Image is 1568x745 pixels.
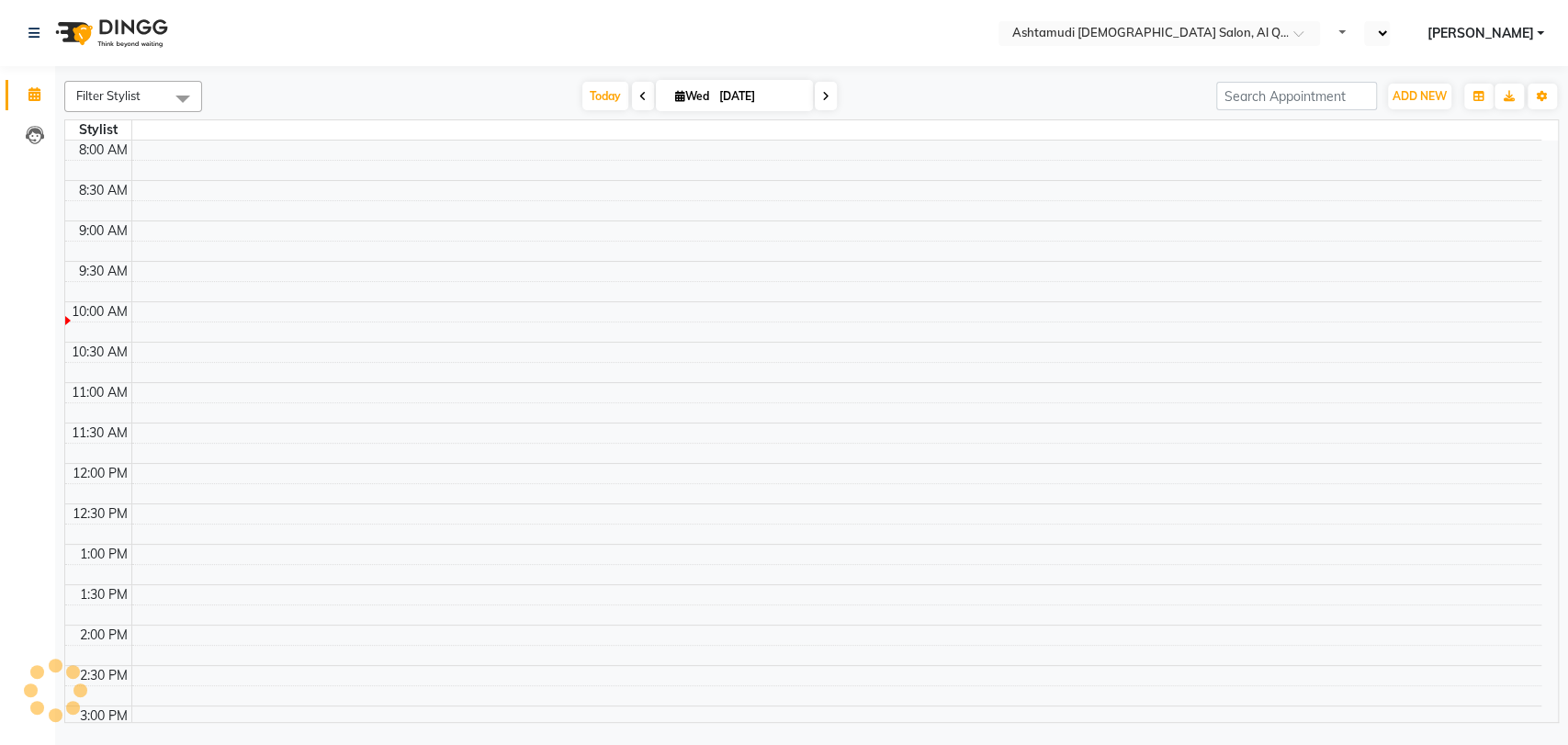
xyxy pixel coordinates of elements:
[75,262,131,281] div: 9:30 AM
[75,181,131,200] div: 8:30 AM
[582,82,628,110] span: Today
[1393,89,1447,103] span: ADD NEW
[75,141,131,160] div: 8:00 AM
[76,88,141,103] span: Filter Stylist
[714,83,806,110] input: 2025-09-03
[76,706,131,726] div: 3:00 PM
[68,343,131,362] div: 10:30 AM
[1216,82,1377,110] input: Search Appointment
[76,585,131,604] div: 1:30 PM
[76,626,131,645] div: 2:00 PM
[76,666,131,685] div: 2:30 PM
[68,423,131,443] div: 11:30 AM
[1427,24,1533,43] span: [PERSON_NAME]
[68,383,131,402] div: 11:00 AM
[68,302,131,322] div: 10:00 AM
[75,221,131,241] div: 9:00 AM
[671,89,714,103] span: Wed
[69,464,131,483] div: 12:00 PM
[76,545,131,564] div: 1:00 PM
[69,504,131,524] div: 12:30 PM
[65,120,131,140] div: Stylist
[1388,84,1451,109] button: ADD NEW
[47,7,173,59] img: logo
